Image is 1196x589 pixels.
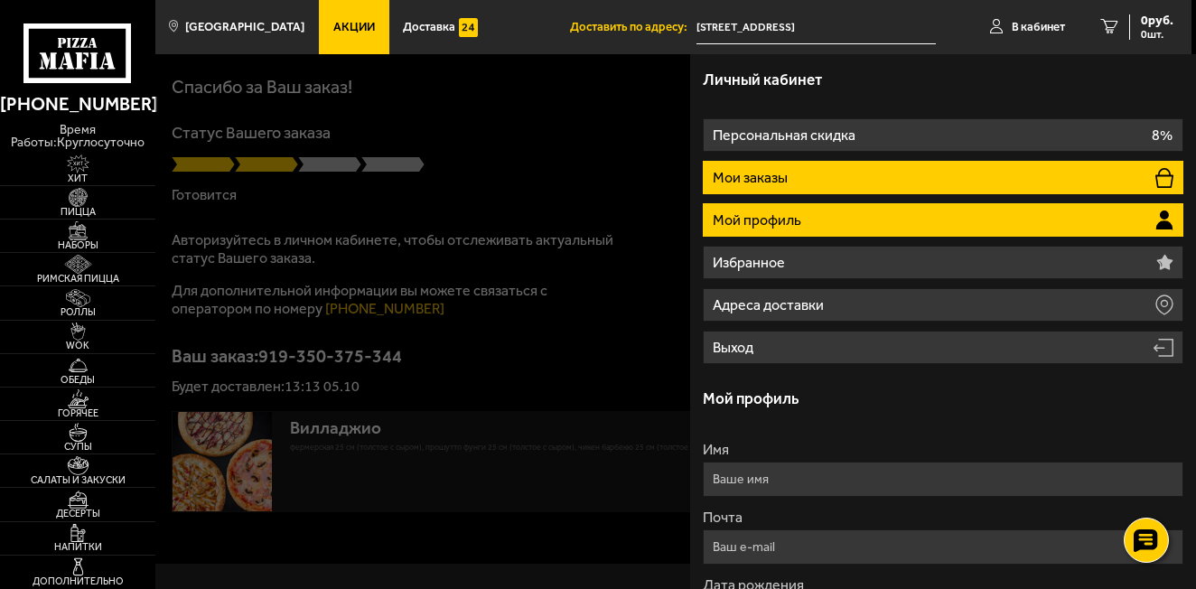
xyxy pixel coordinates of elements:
span: В кабинет [1012,21,1065,33]
label: Имя [703,443,1183,457]
p: Адреса доставки [713,298,827,313]
label: Почта [703,510,1183,525]
span: [GEOGRAPHIC_DATA] [185,21,304,33]
span: Доставить по адресу: [570,21,696,33]
input: Ваш адрес доставки [696,11,936,44]
span: 0 руб. [1141,14,1173,27]
p: Мои заказы [713,171,790,185]
p: Мой профиль [713,213,804,228]
p: Избранное [713,256,788,270]
input: Ваше имя [703,462,1183,497]
h3: Личный кабинет [703,72,822,88]
span: Доставка [403,21,455,33]
span: 0 шт. [1141,29,1173,40]
p: Персональная скидка [713,128,858,143]
span: Акции [333,21,375,33]
img: 15daf4d41897b9f0e9f617042186c801.svg [459,18,478,37]
p: 8% [1152,128,1173,143]
p: Выход [713,341,756,355]
h3: Мой профиль [703,391,799,407]
input: Ваш e-mail [703,529,1183,565]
